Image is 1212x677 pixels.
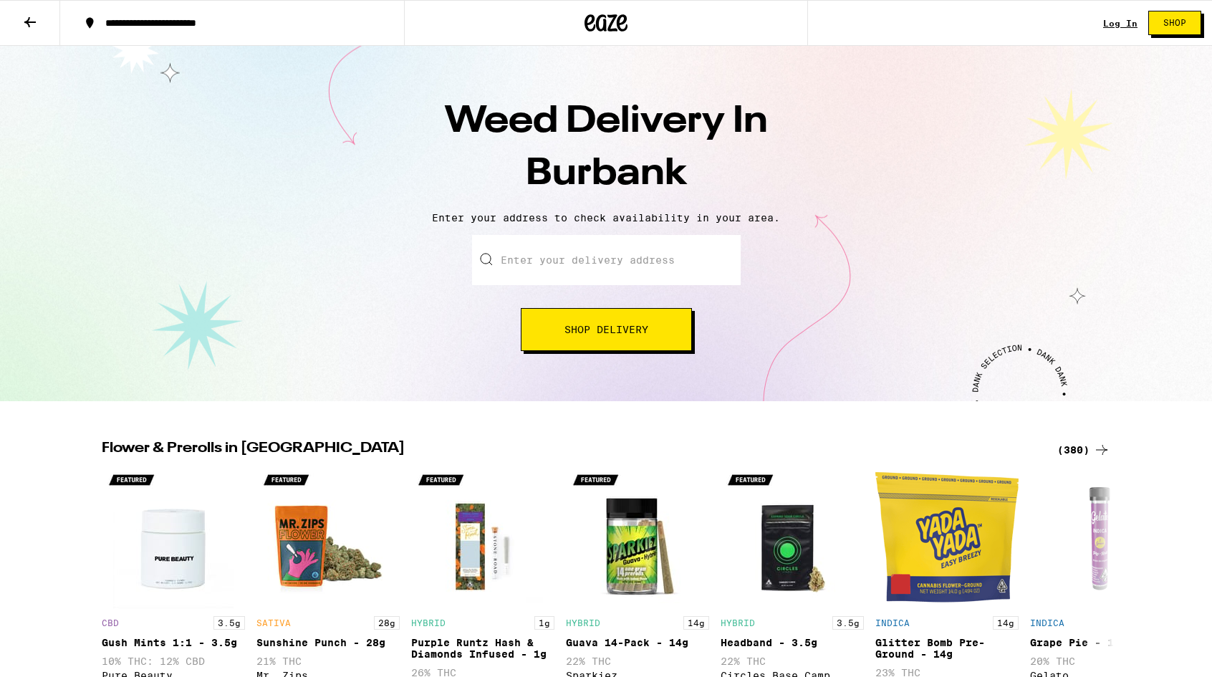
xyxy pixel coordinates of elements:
div: Grape Pie - 1g [1030,637,1173,648]
p: 21% THC [256,656,400,667]
p: 10% THC: 12% CBD [102,656,245,667]
img: Stone Road - Purple Runtz Hash & Diamonds Infused - 1g [411,466,554,609]
p: INDICA [1030,618,1064,628]
p: INDICA [875,618,910,628]
p: 22% THC [566,656,709,667]
div: Glitter Bomb Pre-Ground - 14g [875,637,1019,660]
p: SATIVA [256,618,291,628]
div: Purple Runtz Hash & Diamonds Infused - 1g [411,637,554,660]
span: Shop Delivery [564,325,648,335]
p: 20% THC [1030,656,1173,667]
button: Shop Delivery [521,308,692,351]
img: Pure Beauty - Gush Mints 1:1 - 3.5g [102,466,245,609]
p: 14g [993,616,1019,630]
div: Headband - 3.5g [721,637,864,648]
a: Log In [1103,19,1138,28]
span: Shop [1163,19,1186,27]
img: Mr. Zips - Sunshine Punch - 28g [256,466,400,609]
p: 28g [374,616,400,630]
img: Gelato - Grape Pie - 1g [1030,466,1173,609]
p: 14g [683,616,709,630]
input: Enter your delivery address [472,235,741,285]
p: HYBRID [566,618,600,628]
div: Gush Mints 1:1 - 3.5g [102,637,245,648]
p: HYBRID [411,618,446,628]
button: Shop [1148,11,1201,35]
div: Guava 14-Pack - 14g [566,637,709,648]
span: Burbank [526,155,687,193]
a: (380) [1057,441,1110,458]
p: 3.5g [832,616,864,630]
p: Enter your address to check availability in your area. [14,212,1198,224]
p: HYBRID [721,618,755,628]
img: Sparkiez - Guava 14-Pack - 14g [566,466,709,609]
img: Circles Base Camp - Headband - 3.5g [721,466,864,609]
a: Shop [1138,11,1212,35]
p: CBD [102,618,119,628]
p: 22% THC [721,656,864,667]
p: 1g [534,616,554,630]
h1: Weed Delivery In [355,96,857,201]
img: Yada Yada - Glitter Bomb Pre-Ground - 14g [875,466,1019,609]
div: Sunshine Punch - 28g [256,637,400,648]
p: 3.5g [213,616,245,630]
h2: Flower & Prerolls in [GEOGRAPHIC_DATA] [102,441,1040,458]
